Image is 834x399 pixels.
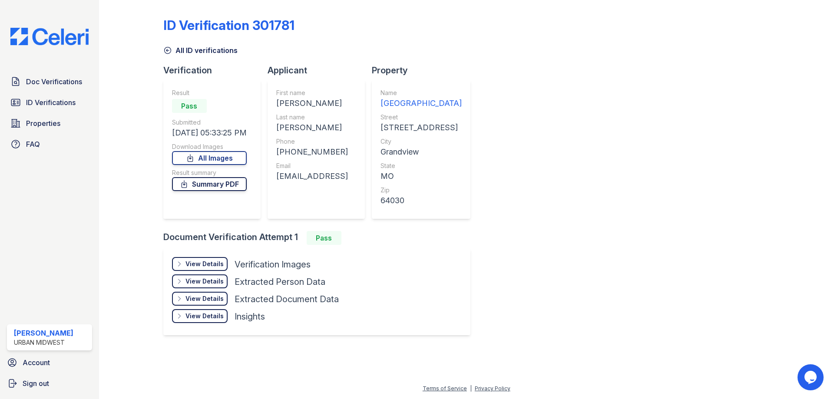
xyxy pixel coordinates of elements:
a: Sign out [3,375,96,392]
div: Pass [172,99,207,113]
span: Sign out [23,378,49,389]
div: [PERSON_NAME] [276,122,348,134]
div: Pass [307,231,341,245]
a: Summary PDF [172,177,247,191]
span: ID Verifications [26,97,76,108]
a: Name [GEOGRAPHIC_DATA] [381,89,462,109]
div: Verification Images [235,258,311,270]
div: Zip [381,186,462,195]
div: [PERSON_NAME] [276,97,348,109]
a: All ID verifications [163,45,238,56]
div: [STREET_ADDRESS] [381,122,462,134]
div: Grandview [381,146,462,158]
div: View Details [185,277,224,286]
a: Doc Verifications [7,73,92,90]
div: | [470,385,472,392]
img: CE_Logo_Blue-a8612792a0a2168367f1c8372b55b34899dd931a85d93a1a3d3e32e68fde9ad4.png [3,28,96,45]
div: Last name [276,113,348,122]
div: ID Verification 301781 [163,17,295,33]
a: Properties [7,115,92,132]
div: Verification [163,64,268,76]
div: Insights [235,310,265,323]
a: Privacy Policy [475,385,510,392]
a: All Images [172,151,247,165]
div: [PERSON_NAME] [14,328,73,338]
div: [DATE] 05:33:25 PM [172,127,247,139]
div: View Details [185,294,224,303]
div: First name [276,89,348,97]
div: View Details [185,312,224,320]
a: Account [3,354,96,371]
div: Submitted [172,118,247,127]
div: [GEOGRAPHIC_DATA] [381,97,462,109]
iframe: chat widget [798,364,825,390]
div: State [381,162,462,170]
div: Extracted Document Data [235,293,339,305]
div: Email [276,162,348,170]
div: Property [372,64,477,76]
div: Document Verification Attempt 1 [163,231,477,245]
div: Phone [276,137,348,146]
div: [PHONE_NUMBER] [276,146,348,158]
span: Account [23,357,50,368]
div: Street [381,113,462,122]
div: Download Images [172,142,247,151]
div: Name [381,89,462,97]
div: Urban Midwest [14,338,73,347]
a: FAQ [7,135,92,153]
span: FAQ [26,139,40,149]
a: Terms of Service [423,385,467,392]
div: Applicant [268,64,372,76]
div: City [381,137,462,146]
div: 64030 [381,195,462,207]
div: MO [381,170,462,182]
div: Result summary [172,168,247,177]
div: View Details [185,260,224,268]
div: Extracted Person Data [235,276,325,288]
span: Properties [26,118,60,129]
div: Result [172,89,247,97]
div: [EMAIL_ADDRESS] [276,170,348,182]
a: ID Verifications [7,94,92,111]
span: Doc Verifications [26,76,82,87]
